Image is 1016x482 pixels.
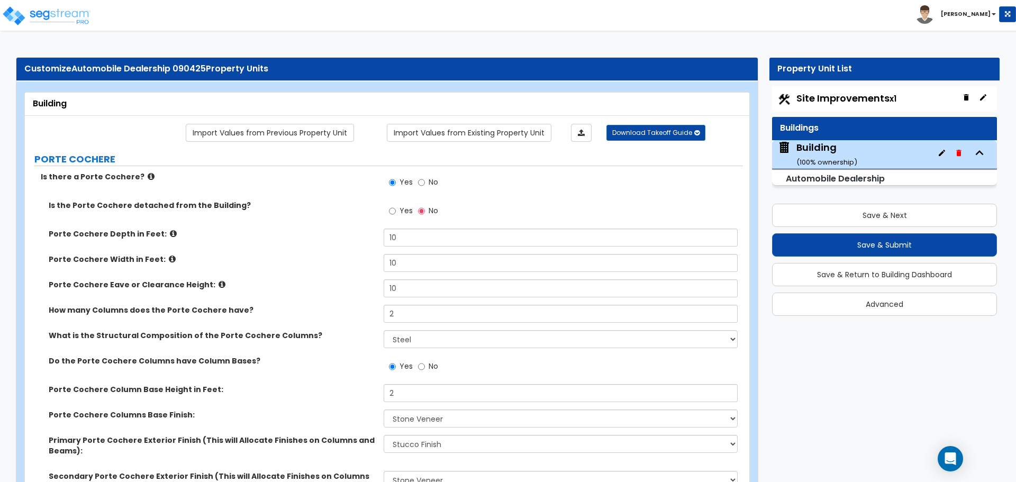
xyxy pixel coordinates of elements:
[418,177,425,188] input: No
[219,280,225,288] i: click for more info!
[41,171,376,182] label: Is there a Porte Cochere?
[612,128,692,137] span: Download Takeoff Guide
[24,63,750,75] div: Customize Property Units
[49,279,376,290] label: Porte Cochere Eave or Clearance Height:
[890,93,896,104] small: x1
[796,92,896,105] span: Site Improvements
[49,435,376,456] label: Primary Porte Cochere Exterior Finish (This will Allocate Finishes on Columns and Beams):
[400,205,413,216] span: Yes
[389,361,396,372] input: Yes
[49,200,376,211] label: Is the Porte Cochere detached from the Building?
[389,205,396,217] input: Yes
[915,5,934,24] img: avatar.png
[400,177,413,187] span: Yes
[941,10,991,18] b: [PERSON_NAME]
[772,263,997,286] button: Save & Return to Building Dashboard
[2,5,92,26] img: logo_pro_r.png
[33,98,741,110] div: Building
[429,361,438,371] span: No
[169,255,176,263] i: click for more info!
[571,124,592,142] a: Import the dynamic attributes value through Excel sheet
[186,124,354,142] a: Import the dynamic attribute values from previous properties.
[777,93,791,106] img: Construction.png
[49,229,376,239] label: Porte Cochere Depth in Feet:
[49,305,376,315] label: How many Columns does the Porte Cochere have?
[796,141,857,168] div: Building
[418,361,425,372] input: No
[429,177,438,187] span: No
[786,172,885,185] small: Automobile Dealership
[49,384,376,395] label: Porte Cochere Column Base Height in Feet:
[418,205,425,217] input: No
[49,254,376,265] label: Porte Cochere Width in Feet:
[387,124,551,142] a: Import the dynamic attribute values from existing properties.
[777,141,791,154] img: building.svg
[34,152,743,166] label: PORTE COCHERE
[780,122,989,134] div: Buildings
[772,233,997,257] button: Save & Submit
[606,125,705,141] button: Download Takeoff Guide
[796,157,857,167] small: ( 100 % ownership)
[170,230,177,238] i: click for more info!
[938,446,963,471] div: Open Intercom Messenger
[777,141,857,168] span: Building
[49,330,376,341] label: What is the Structural Composition of the Porte Cochere Columns?
[772,293,997,316] button: Advanced
[400,361,413,371] span: Yes
[49,356,376,366] label: Do the Porte Cochere Columns have Column Bases?
[772,204,997,227] button: Save & Next
[429,205,438,216] span: No
[777,63,992,75] div: Property Unit List
[49,410,376,420] label: Porte Cochere Columns Base Finish:
[148,172,155,180] i: click for more info!
[389,177,396,188] input: Yes
[71,62,206,75] span: Automobile Dealership 090425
